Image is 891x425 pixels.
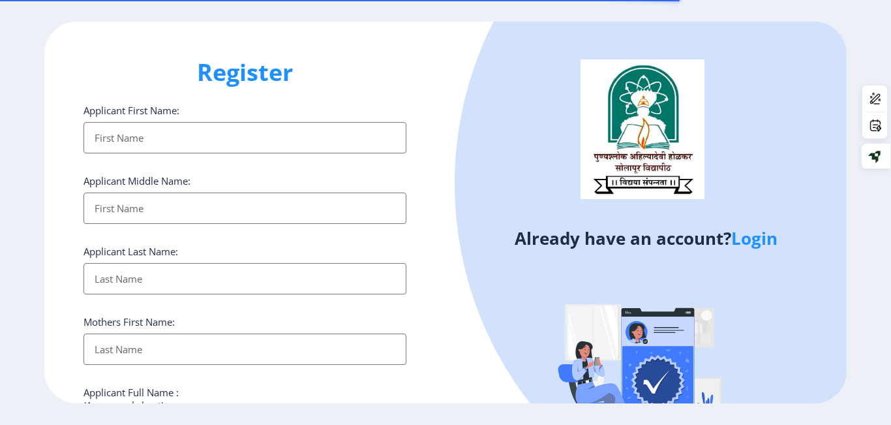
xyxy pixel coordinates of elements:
[83,263,406,294] input: Last Name
[83,104,179,117] label: Applicant First Name:
[83,315,175,328] label: Mothers First Name:
[83,386,179,412] label: Applicant Full Name : (As on marksheet)
[83,245,178,258] label: Applicant Last Name:
[83,334,406,365] input: Last Name
[455,228,837,249] h4: Already have an account?
[83,122,406,153] input: First Name
[83,193,406,224] input: First Name
[83,57,406,88] h1: Register
[581,59,704,199] img: logo
[83,174,190,187] label: Applicant Middle Name:
[731,227,778,250] a: Login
